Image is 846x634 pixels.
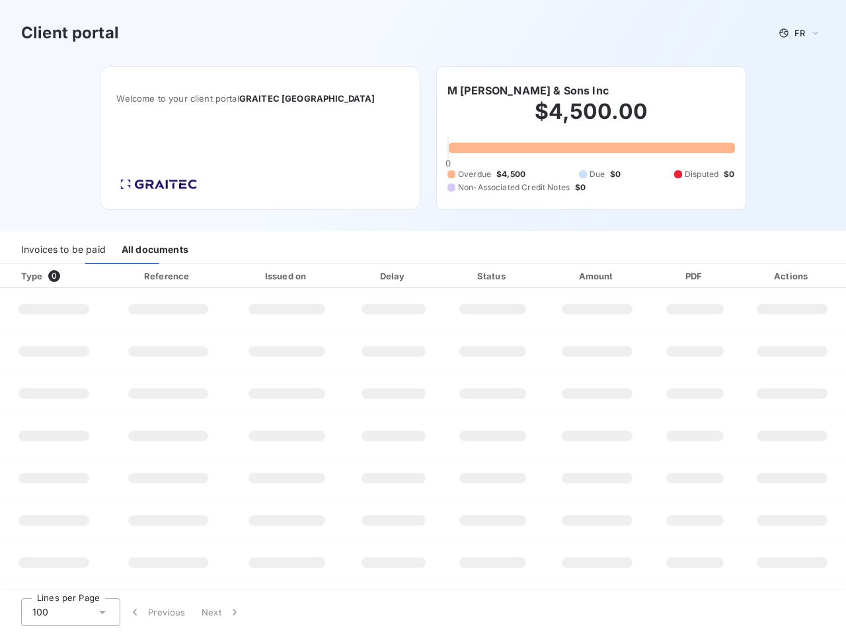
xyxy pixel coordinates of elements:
span: 0 [445,158,451,168]
div: Delay [348,269,440,283]
div: Actions [741,269,843,283]
h2: $4,500.00 [447,98,735,138]
span: Due [590,168,605,180]
span: Overdue [458,168,491,180]
span: 0 [48,270,60,282]
span: GRAITEC [GEOGRAPHIC_DATA] [239,93,375,104]
span: $4,500 [496,168,525,180]
span: $0 [724,168,734,180]
button: Previous [120,598,194,626]
h6: M [PERSON_NAME] & Sons Inc [447,83,609,98]
div: All documents [122,236,188,264]
div: Amount [546,269,649,283]
img: Company logo [116,175,201,194]
div: PDF [654,269,736,283]
div: Reference [144,271,189,281]
span: $0 [575,182,586,194]
div: Type [13,269,104,283]
span: $0 [610,168,621,180]
h3: Client portal [21,21,119,45]
span: FR [794,28,805,38]
span: 100 [32,606,48,619]
div: Issued on [231,269,342,283]
button: Next [194,598,249,626]
div: Invoices to be paid [21,236,106,264]
span: Welcome to your client portal [116,93,404,104]
span: Disputed [685,168,718,180]
span: Non-Associated Credit Notes [458,182,570,194]
div: Status [445,269,541,283]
